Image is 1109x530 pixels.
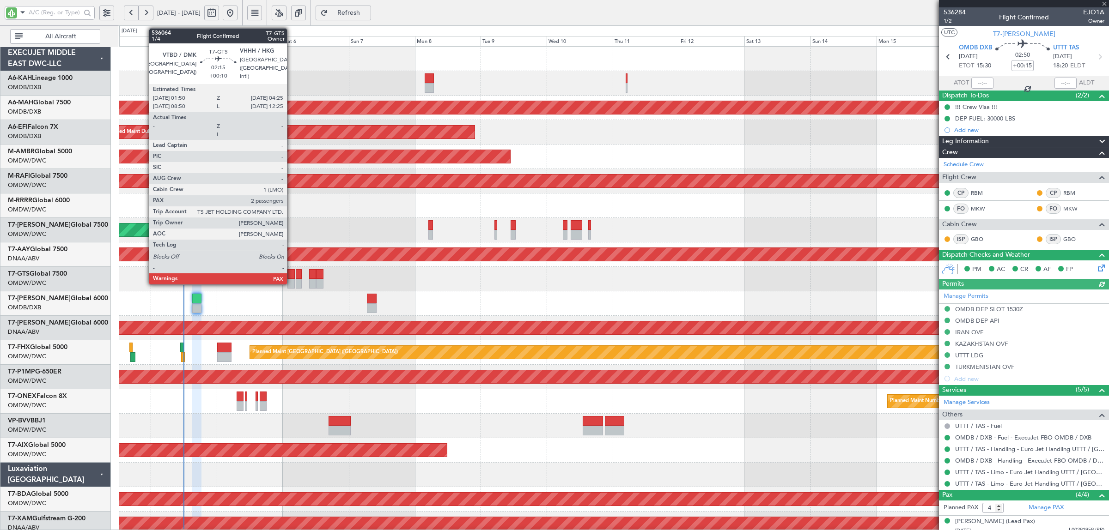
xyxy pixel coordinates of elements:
[942,385,966,396] span: Services
[1083,17,1104,25] span: Owner
[955,457,1104,464] a: OMDB / DXB - Handling - ExecuJet FBO OMDB / DXB
[8,344,30,350] span: T7-FHX
[330,10,368,16] span: Refresh
[1043,265,1051,274] span: AF
[8,157,46,165] a: OMDW/DWC
[151,36,217,47] div: Thu 4
[1053,43,1079,53] span: UTTT TAS
[972,265,981,274] span: PM
[8,491,31,497] span: T7-BDA
[877,36,943,47] div: Mon 15
[955,103,997,111] div: !!! Crew Visa !!!
[8,295,71,301] span: T7-[PERSON_NAME]
[1070,61,1085,71] span: ELDT
[8,99,71,106] a: A6-MAHGlobal 7500
[971,235,992,243] a: GBO
[954,126,1104,134] div: Add new
[8,295,108,301] a: T7-[PERSON_NAME]Global 6000
[8,222,108,228] a: T7-[PERSON_NAME]Global 7500
[8,230,46,238] a: OMDW/DWC
[942,136,989,147] span: Leg Information
[8,417,30,424] span: VP-BVV
[8,148,72,155] a: M-AMBRGlobal 5000
[942,219,977,230] span: Cabin Crew
[8,368,35,375] span: T7-P1MP
[1066,265,1073,274] span: FP
[8,303,41,312] a: OMDB/DXB
[959,61,974,71] span: ETOT
[415,36,481,47] div: Mon 8
[8,515,32,522] span: T7-XAM
[8,132,41,140] a: OMDB/DXB
[316,6,371,20] button: Refresh
[24,33,97,40] span: All Aircraft
[8,352,46,361] a: OMDW/DWC
[10,29,100,44] button: All Aircraft
[1076,90,1089,100] span: (2/2)
[8,205,46,214] a: OMDW/DWC
[8,108,41,116] a: OMDB/DXB
[1046,188,1061,198] div: CP
[942,90,989,101] span: Dispatch To-Dos
[955,480,1104,488] a: UTTT / TAS - Limo - Euro Jet Handling UTTT / [GEOGRAPHIC_DATA]
[263,274,269,277] img: arrow-gray.svg
[8,124,28,130] span: A6-EFI
[944,7,966,17] span: 536284
[8,222,71,228] span: T7-[PERSON_NAME]
[744,36,810,47] div: Sat 13
[8,401,46,410] a: OMDW/DWC
[1029,503,1064,512] a: Manage PAX
[8,393,37,399] span: T7-ONEX
[8,328,39,336] a: DNAA/ABV
[167,76,258,90] div: Planned Maint Dubai (Al Maktoum Intl)
[8,246,67,253] a: T7-AAYGlobal 7500
[1079,78,1094,88] span: ALDT
[217,36,283,47] div: Fri 5
[954,78,969,88] span: ATOT
[679,36,745,47] div: Fri 12
[8,173,30,179] span: M-RAFI
[1083,7,1104,17] span: EJO1A
[8,426,46,434] a: OMDW/DWC
[971,189,992,197] a: RBM
[106,125,197,139] div: Planned Maint Dubai (Al Maktoum Intl)
[8,499,46,507] a: OMDW/DWC
[8,515,85,522] a: T7-XAMGulfstream G-200
[8,99,33,106] span: A6-MAH
[1020,265,1028,274] span: CR
[993,29,1055,39] span: T7-[PERSON_NAME]
[955,434,1091,441] a: OMDB / DXB - Fuel - ExecuJet FBO OMDB / DXB
[953,188,969,198] div: CP
[8,319,71,326] span: T7-[PERSON_NAME]
[157,9,201,17] span: [DATE] - [DATE]
[8,491,68,497] a: T7-BDAGlobal 5000
[942,250,1030,260] span: Dispatch Checks and Weather
[8,368,61,375] a: T7-P1MPG-650ER
[944,503,978,512] label: Planned PAX
[8,246,30,253] span: T7-AAY
[955,517,1035,526] div: [PERSON_NAME] (Lead Pax)
[8,442,66,448] a: T7-AIXGlobal 5000
[8,393,67,399] a: T7-ONEXFalcon 8X
[8,197,70,204] a: M-RRRRGlobal 6000
[976,61,991,71] span: 15:30
[8,197,32,204] span: M-RRRR
[890,394,948,408] div: Planned Maint Nurnberg
[283,36,349,47] div: Sat 6
[1076,385,1089,394] span: (5/5)
[959,43,992,53] span: OMDB DXB
[8,254,39,263] a: DNAA/ABV
[252,345,398,359] div: Planned Maint [GEOGRAPHIC_DATA] ([GEOGRAPHIC_DATA])
[944,398,990,407] a: Manage Services
[547,36,613,47] div: Wed 10
[8,344,67,350] a: T7-FHXGlobal 5000
[959,52,978,61] span: [DATE]
[8,417,46,424] a: VP-BVVBBJ1
[1053,61,1068,71] span: 18:20
[1015,51,1030,60] span: 02:50
[942,490,952,500] span: Pax
[8,442,28,448] span: T7-AIX
[8,173,67,179] a: M-RAFIGlobal 7500
[1046,204,1061,214] div: FO
[8,75,32,81] span: A6-KAH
